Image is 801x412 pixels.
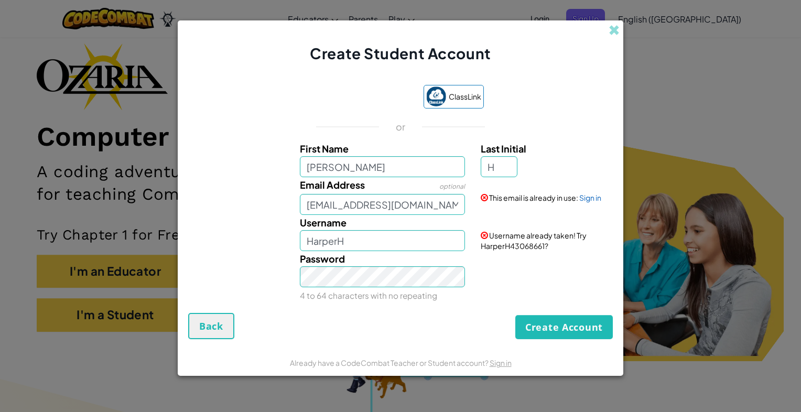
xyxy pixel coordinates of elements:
[312,86,418,109] iframe: Sign in with Google Button
[426,86,446,106] img: classlink-logo-small.png
[449,89,481,104] span: ClassLink
[439,182,465,190] span: optional
[490,358,512,367] a: Sign in
[310,44,491,62] span: Create Student Account
[489,193,578,202] span: This email is already in use:
[300,179,365,191] span: Email Address
[396,121,406,133] p: or
[300,253,345,265] span: Password
[579,193,601,202] a: Sign in
[199,320,223,332] span: Back
[300,216,347,229] span: Username
[481,143,526,155] span: Last Initial
[300,143,349,155] span: First Name
[515,315,613,339] button: Create Account
[481,231,587,251] span: Username already taken! Try HarperH43068661?
[300,290,437,300] small: 4 to 64 characters with no repeating
[290,358,490,367] span: Already have a CodeCombat Teacher or Student account?
[188,313,234,339] button: Back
